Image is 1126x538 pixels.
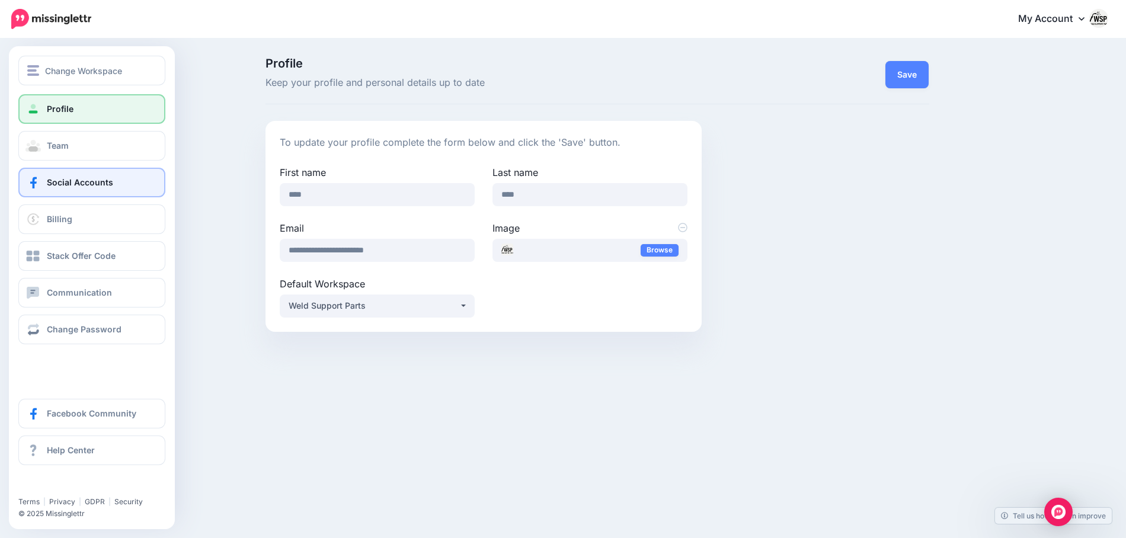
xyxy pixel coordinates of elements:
span: Stack Offer Code [47,251,116,261]
span: Profile [265,57,702,69]
a: Stack Offer Code [18,241,165,271]
span: Change Password [47,324,121,334]
img: menu.png [27,65,39,76]
label: Image [492,221,687,235]
p: To update your profile complete the form below and click the 'Save' button. [280,135,688,150]
div: Open Intercom Messenger [1044,498,1073,526]
li: © 2025 Missinglettr [18,508,174,520]
button: Change Workspace [18,56,165,85]
a: Change Password [18,315,165,344]
span: | [79,497,81,506]
a: My Account [1006,5,1108,34]
span: Keep your profile and personal details up to date [265,75,702,91]
span: Communication [47,287,112,297]
span: | [43,497,46,506]
div: Weld Support Parts [289,299,459,313]
a: Tell us how we can improve [995,508,1112,524]
label: Last name [492,165,687,180]
label: First name [280,165,475,180]
label: Default Workspace [280,277,475,291]
span: Team [47,140,69,150]
span: | [108,497,111,506]
a: Security [114,497,143,506]
iframe: Twitter Follow Button [18,480,110,492]
span: Profile [47,104,73,114]
span: Facebook Community [47,408,136,418]
button: Save [885,61,929,88]
img: IMG_1534_thumb.jpeg [501,244,513,255]
a: Billing [18,204,165,234]
a: Social Accounts [18,168,165,197]
span: Help Center [47,445,95,455]
label: Email [280,221,475,235]
a: Communication [18,278,165,308]
img: Missinglettr [11,9,91,29]
span: Billing [47,214,72,224]
a: Terms [18,497,40,506]
a: Privacy [49,497,75,506]
button: Weld Support Parts [280,294,475,318]
a: GDPR [85,497,105,506]
a: Browse [641,244,679,257]
span: Change Workspace [45,64,122,78]
a: Profile [18,94,165,124]
a: Team [18,131,165,161]
a: Help Center [18,435,165,465]
span: Social Accounts [47,177,113,187]
a: Facebook Community [18,399,165,428]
